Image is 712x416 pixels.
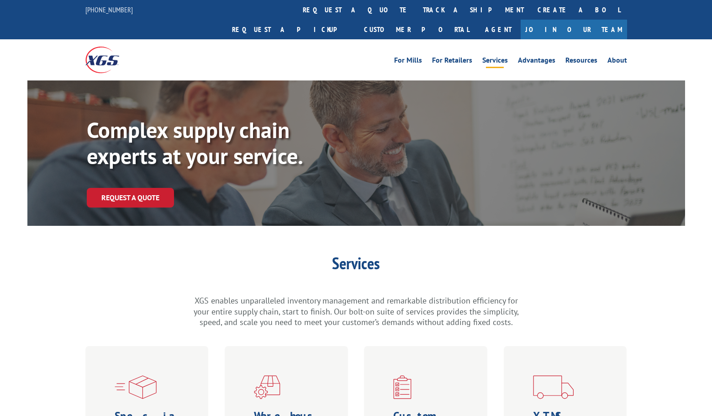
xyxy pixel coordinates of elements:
[357,20,476,39] a: Customer Portal
[565,57,597,67] a: Resources
[192,255,521,276] h1: Services
[192,295,521,328] p: XGS enables unparalleled inventory management and remarkable distribution efficiency for your ent...
[85,5,133,14] a: [PHONE_NUMBER]
[482,57,508,67] a: Services
[518,57,555,67] a: Advantages
[432,57,472,67] a: For Retailers
[476,20,521,39] a: Agent
[533,375,574,399] img: xgs-icon-transportation-forms-red
[87,188,174,208] a: Request a Quote
[607,57,627,67] a: About
[254,375,280,399] img: xgs-icon-warehouseing-cutting-fulfillment-red
[521,20,627,39] a: Join Our Team
[394,57,422,67] a: For Mills
[393,375,411,399] img: xgs-icon-custom-logistics-solutions-red
[87,117,361,170] p: Complex supply chain experts at your service.
[225,20,357,39] a: Request a pickup
[115,375,157,399] img: xgs-icon-specialized-ltl-red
